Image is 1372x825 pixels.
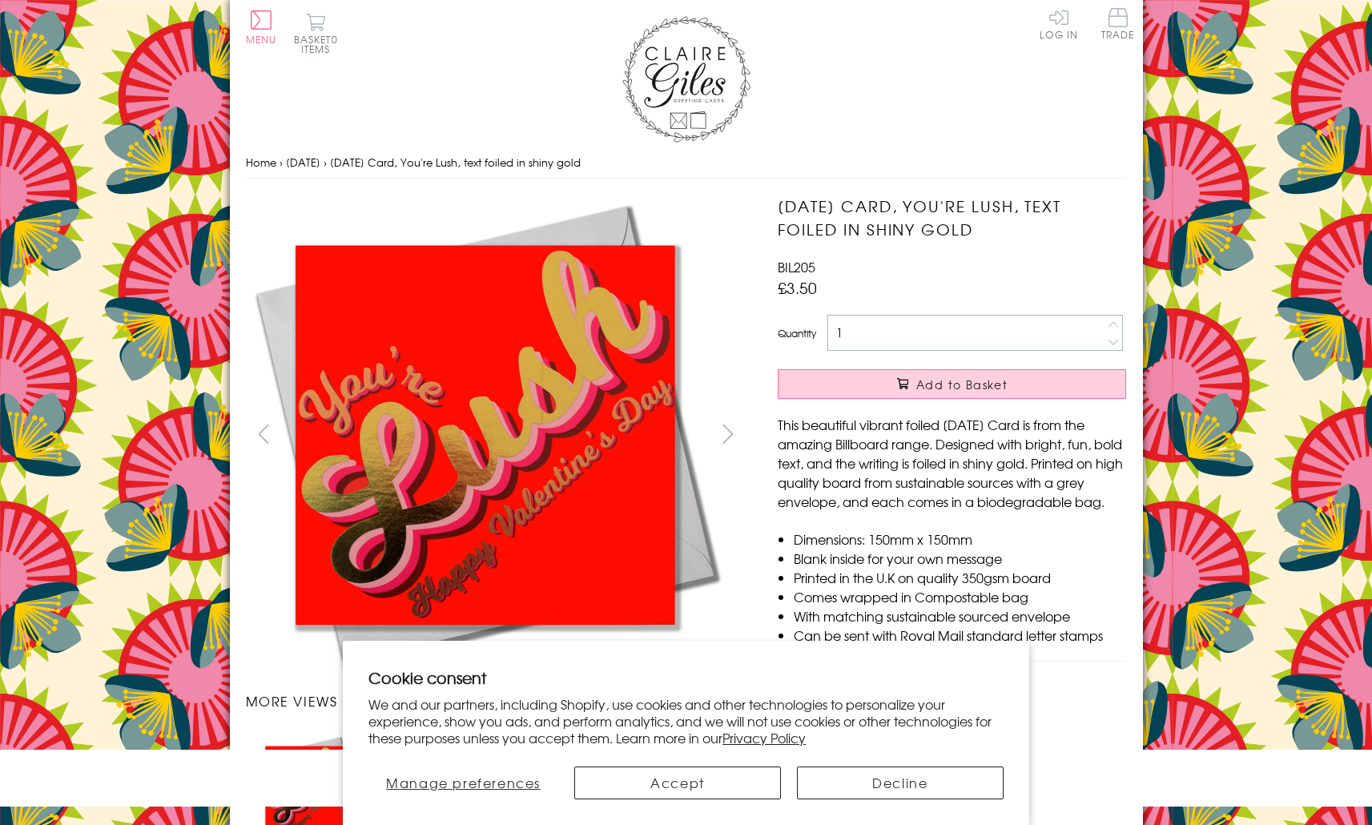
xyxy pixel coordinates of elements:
span: BIL205 [778,257,815,276]
span: Add to Basket [916,376,1008,392]
span: › [280,155,283,170]
label: Quantity [778,326,816,340]
a: Home [246,155,276,170]
li: Dimensions: 150mm x 150mm [794,529,1126,549]
nav: breadcrumbs [246,147,1127,179]
p: We and our partners, including Shopify, use cookies and other technologies to personalize your ex... [368,696,1004,746]
img: Valentine's Day Card, You're Lush, text foiled in shiny gold [746,195,1226,675]
button: Manage preferences [368,767,558,799]
li: Can be sent with Royal Mail standard letter stamps [794,626,1126,645]
button: Basket0 items [294,13,338,54]
span: 0 items [301,32,338,56]
p: This beautiful vibrant foiled [DATE] Card is from the amazing Billboard range. Designed with brig... [778,415,1126,511]
span: £3.50 [778,276,817,299]
button: prev [246,416,282,452]
li: Blank inside for your own message [794,549,1126,568]
img: Valentine's Day Card, You're Lush, text foiled in shiny gold [245,195,726,675]
a: [DATE] [286,155,320,170]
li: With matching sustainable sourced envelope [794,606,1126,626]
a: Log In [1040,8,1078,39]
button: Decline [797,767,1004,799]
button: Add to Basket [778,369,1126,399]
button: Menu [246,10,277,44]
span: [DATE] Card, You're Lush, text foiled in shiny gold [330,155,581,170]
li: Comes wrapped in Compostable bag [794,587,1126,606]
span: Trade [1101,8,1135,39]
span: › [324,155,327,170]
span: Manage preferences [386,773,541,792]
h1: [DATE] Card, You're Lush, text foiled in shiny gold [778,195,1126,241]
a: Trade [1101,8,1135,42]
h2: Cookie consent [368,666,1004,689]
a: Privacy Policy [722,728,806,747]
button: next [710,416,746,452]
h3: More views [246,691,746,710]
li: Printed in the U.K on quality 350gsm board [794,568,1126,587]
img: Claire Giles Greetings Cards [622,16,750,143]
button: Accept [574,767,781,799]
span: Menu [246,32,277,46]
